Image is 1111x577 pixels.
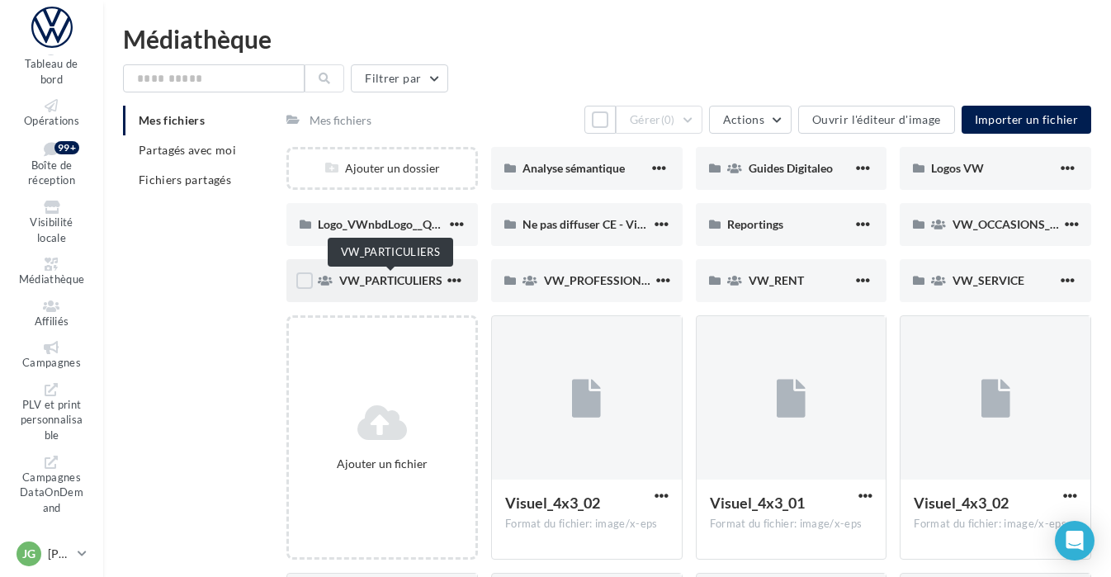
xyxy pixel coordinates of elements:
[139,143,236,157] span: Partagés avec moi
[30,215,73,244] span: Visibilité locale
[522,217,722,231] span: Ne pas diffuser CE - Vignette operation
[139,173,231,187] span: Fichiers partagés
[48,546,71,562] p: [PERSON_NAME]
[21,398,83,442] span: PLV et print personnalisable
[962,106,1092,134] button: Importer un fichier
[13,538,90,570] a: JG [PERSON_NAME]
[544,273,669,287] span: VW_PROFESSIONNELS
[953,273,1024,287] span: VW_SERVICE
[723,112,764,126] span: Actions
[328,238,453,267] div: VW_PARTICULIERS
[24,114,79,127] span: Opérations
[19,272,85,286] span: Médiathèque
[749,161,833,175] span: Guides Digitaleo
[28,158,75,187] span: Boîte de réception
[661,113,675,126] span: (0)
[616,106,702,134] button: Gérer(0)
[54,141,79,154] div: 99+
[914,494,1009,512] span: Visuel_4x3_02
[289,160,475,177] div: Ajouter un dossier
[914,517,1077,532] div: Format du fichier: image/x-eps
[13,296,90,332] a: Affiliés
[310,112,371,129] div: Mes fichiers
[13,254,90,290] a: Médiathèque
[710,494,805,512] span: Visuel_4x3_01
[1055,521,1094,560] div: Open Intercom Messenger
[749,273,804,287] span: VW_RENT
[522,161,625,175] span: Analyse sémantique
[35,315,69,328] span: Affiliés
[20,471,83,514] span: Campagnes DataOnDemand
[25,57,78,86] span: Tableau de bord
[13,380,90,446] a: PLV et print personnalisable
[22,356,81,369] span: Campagnes
[295,456,469,472] div: Ajouter un fichier
[931,161,984,175] span: Logos VW
[351,64,448,92] button: Filtrer par
[710,517,873,532] div: Format du fichier: image/x-eps
[13,338,90,373] a: Campagnes
[22,546,35,562] span: JG
[13,197,90,248] a: Visibilité locale
[13,138,90,191] a: Boîte de réception 99+
[13,39,90,89] a: Tableau de bord
[727,217,783,231] span: Reportings
[13,96,90,131] a: Opérations
[318,217,625,231] span: Logo_VWnbdLogo__QUI A MIS DES FICHIERS_Merci_Claire
[139,113,205,127] span: Mes fichiers
[123,26,1091,51] div: Médiathèque
[339,273,442,287] span: VW_PARTICULIERS
[709,106,792,134] button: Actions
[505,517,669,532] div: Format du fichier: image/x-eps
[13,452,90,518] a: Campagnes DataOnDemand
[798,106,954,134] button: Ouvrir l'éditeur d'image
[505,494,600,512] span: Visuel_4x3_02
[975,112,1079,126] span: Importer un fichier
